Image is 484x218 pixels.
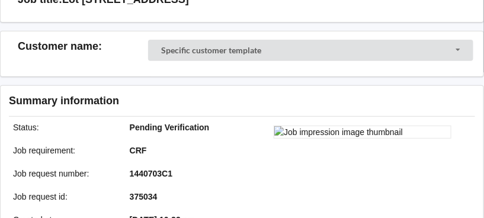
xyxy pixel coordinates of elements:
[5,168,121,179] div: Job request number :
[274,126,451,139] img: Job impression image thumbnail
[18,40,148,53] h3: Customer name :
[9,94,354,108] h3: Summary information
[5,121,121,133] div: Status :
[148,40,473,61] div: Customer Selector
[130,123,210,132] b: Pending Verification
[5,145,121,156] div: Job requirement :
[130,169,172,178] b: 1440703C1
[130,146,147,155] b: CRF
[130,192,158,201] b: 375034
[161,46,261,54] div: Specific customer template
[5,191,121,203] div: Job request id :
